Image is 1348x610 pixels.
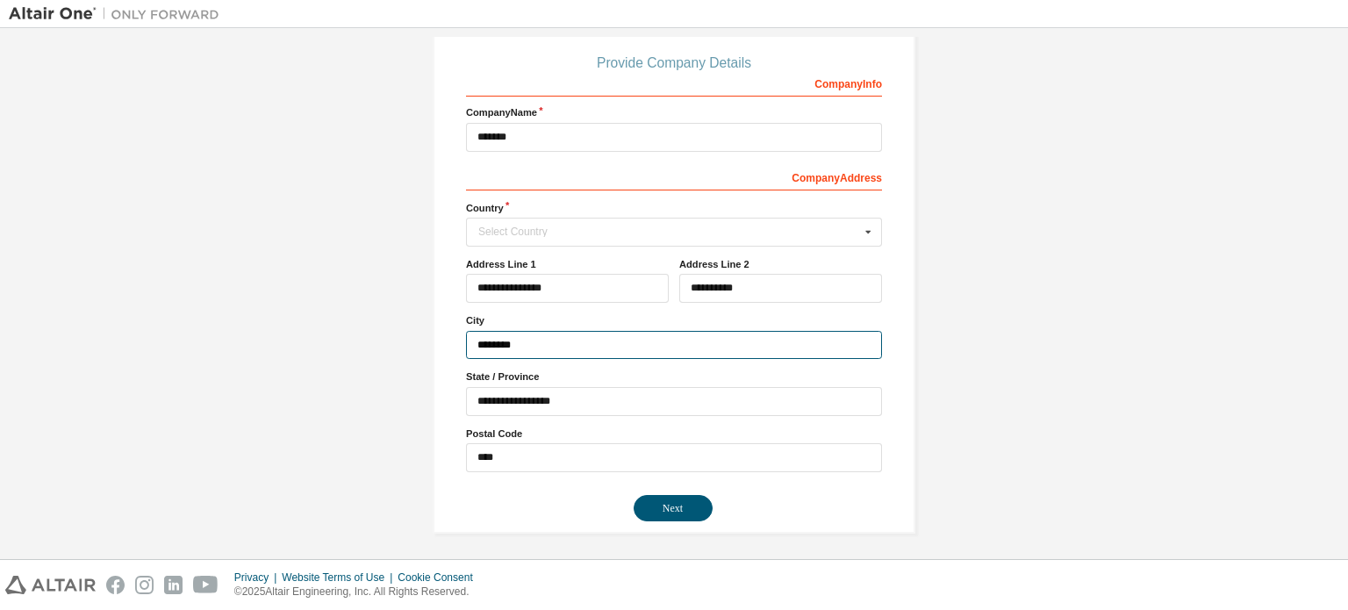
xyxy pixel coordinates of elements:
label: Address Line 2 [679,257,882,271]
p: © 2025 Altair Engineering, Inc. All Rights Reserved. [234,585,484,599]
div: Website Terms of Use [282,571,398,585]
img: youtube.svg [193,576,219,594]
img: altair_logo.svg [5,576,96,594]
div: Privacy [234,571,282,585]
img: Altair One [9,5,228,23]
label: Address Line 1 [466,257,669,271]
label: Country [466,201,882,215]
div: Company Info [466,68,882,97]
label: City [466,313,882,327]
label: Company Name [466,105,882,119]
div: Cookie Consent [398,571,483,585]
img: facebook.svg [106,576,125,594]
img: instagram.svg [135,576,154,594]
label: Postal Code [466,427,882,441]
div: Provide Company Details [466,58,882,68]
div: Select Country [478,226,860,237]
img: linkedin.svg [164,576,183,594]
label: State / Province [466,370,882,384]
button: Next [634,495,713,521]
div: Company Address [466,162,882,190]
